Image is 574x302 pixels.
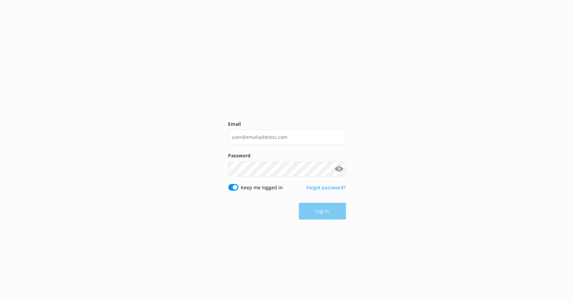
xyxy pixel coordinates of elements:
[307,184,346,191] a: Forgot password?
[333,162,346,176] button: Show password
[228,129,346,145] input: user@emailaddress.com
[228,120,346,128] label: Email
[241,184,283,191] label: Keep me logged in
[228,152,346,159] label: Password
